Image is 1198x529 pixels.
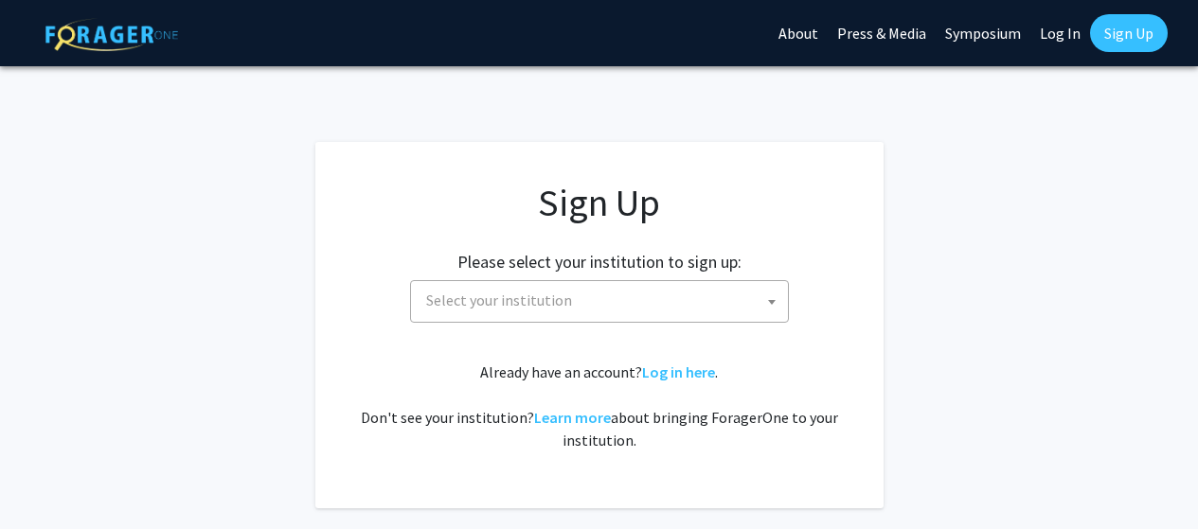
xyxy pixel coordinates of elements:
[353,361,846,451] div: Already have an account? . Don't see your institution? about bringing ForagerOne to your institut...
[457,252,742,273] h2: Please select your institution to sign up:
[426,291,572,309] span: Select your institution
[642,362,715,381] a: Log in here
[410,280,789,323] span: Select your institution
[419,281,788,320] span: Select your institution
[353,180,846,225] h1: Sign Up
[45,18,178,51] img: ForagerOne Logo
[534,408,611,427] a: Learn more about bringing ForagerOne to your institution
[1090,14,1168,52] a: Sign Up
